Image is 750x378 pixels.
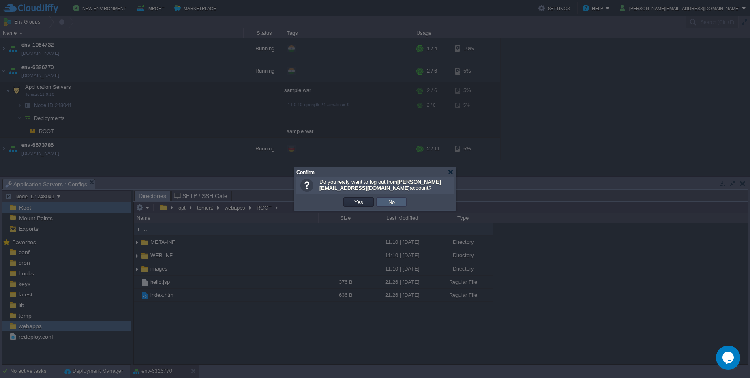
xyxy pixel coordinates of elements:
iframe: chat widget [716,346,742,370]
button: Yes [352,198,366,206]
span: Do you really want to log out from account? [319,179,441,191]
b: [PERSON_NAME][EMAIL_ADDRESS][DOMAIN_NAME] [319,179,441,191]
span: Confirm [296,169,315,175]
button: No [386,198,397,206]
